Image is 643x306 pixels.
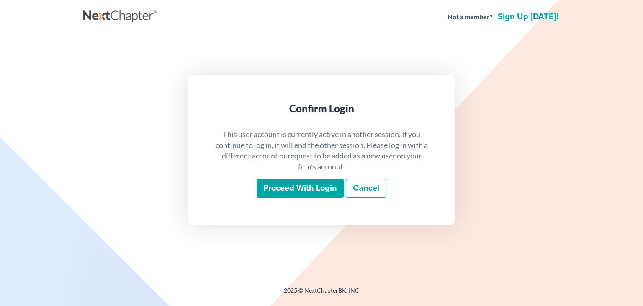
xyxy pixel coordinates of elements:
a: Sign up [DATE]! [496,13,560,21]
strong: Not a member? [448,12,493,22]
div: 2025 © NextChapterBK, INC [83,286,560,301]
p: This user account is currently active in another session. If you continue to log in, it will end ... [214,129,429,172]
a: Cancel [346,179,386,198]
input: Proceed with login [257,179,344,198]
div: Confirm Login [214,102,429,115]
